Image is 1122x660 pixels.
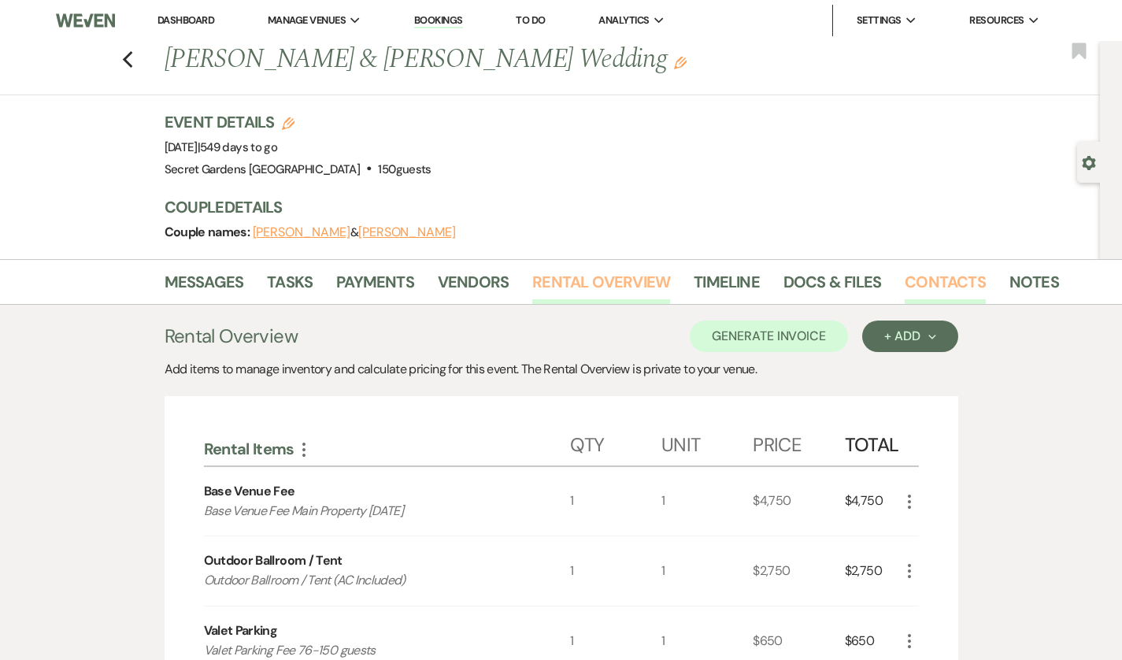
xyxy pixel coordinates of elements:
span: 150 guests [378,161,431,177]
p: Outdoor Ballroom / Tent (AC Included) [204,570,534,591]
span: & [253,224,456,240]
button: + Add [862,321,957,352]
a: Dashboard [157,13,214,27]
span: Settings [857,13,902,28]
div: Qty [570,418,661,465]
span: [DATE] [165,139,278,155]
div: Base Venue Fee [204,482,295,501]
div: 1 [661,467,753,536]
span: 549 days to go [200,139,277,155]
h3: Couple Details [165,196,1046,218]
a: Payments [336,269,414,304]
div: Total [845,418,900,465]
div: 1 [570,467,661,536]
span: | [198,139,277,155]
img: Weven Logo [56,4,115,37]
a: Messages [165,269,244,304]
button: Edit [674,55,687,69]
div: Price [753,418,844,465]
button: Generate Invoice [690,321,848,352]
button: [PERSON_NAME] [253,226,350,239]
span: Resources [969,13,1024,28]
span: Couple names: [165,224,253,240]
div: 1 [570,536,661,606]
div: Unit [661,418,753,465]
div: Outdoor Ballroom / Tent [204,551,343,570]
span: Analytics [598,13,649,28]
h3: Rental Overview [165,322,298,350]
span: Manage Venues [268,13,346,28]
div: Valet Parking [204,621,278,640]
div: 1 [661,536,753,606]
div: $2,750 [845,536,900,606]
a: Vendors [438,269,509,304]
a: Notes [1009,269,1059,304]
div: $4,750 [753,467,844,536]
div: Rental Items [204,439,570,459]
h3: Event Details [165,111,431,133]
div: $4,750 [845,467,900,536]
p: Base Venue Fee Main Property [DATE] [204,501,534,521]
div: Add items to manage inventory and calculate pricing for this event. The Rental Overview is privat... [165,360,958,379]
h1: [PERSON_NAME] & [PERSON_NAME] Wedding [165,41,870,79]
a: Timeline [694,269,760,304]
button: [PERSON_NAME] [358,226,456,239]
a: Rental Overview [532,269,670,304]
button: Open lead details [1082,154,1096,169]
a: Bookings [414,13,463,28]
a: Tasks [267,269,313,304]
a: Docs & Files [783,269,881,304]
div: $2,750 [753,536,844,606]
span: Secret Gardens [GEOGRAPHIC_DATA] [165,161,361,177]
div: + Add [884,330,935,343]
a: Contacts [905,269,986,304]
a: To Do [516,13,545,27]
